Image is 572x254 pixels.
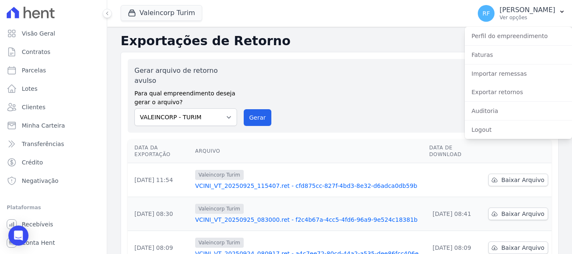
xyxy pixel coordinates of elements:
[501,244,544,252] span: Baixar Arquivo
[128,163,192,197] td: [DATE] 11:54
[3,172,103,189] a: Negativação
[195,170,244,180] span: Valeincorp Turim
[3,117,103,134] a: Minha Carteira
[3,44,103,60] a: Contratos
[22,48,50,56] span: Contratos
[426,197,485,231] td: [DATE] 08:41
[500,14,555,21] p: Ver opções
[121,33,559,49] h2: Exportações de Retorno
[426,139,485,163] th: Data de Download
[195,204,244,214] span: Valeincorp Turim
[22,121,65,130] span: Minha Carteira
[192,139,426,163] th: Arquivo
[488,174,548,186] a: Baixar Arquivo
[482,10,490,16] span: RF
[465,122,572,137] a: Logout
[195,238,244,248] span: Valeincorp Turim
[488,208,548,220] a: Baixar Arquivo
[3,136,103,152] a: Transferências
[3,154,103,171] a: Crédito
[134,66,237,86] label: Gerar arquivo de retorno avulso
[500,6,555,14] p: [PERSON_NAME]
[488,241,548,254] a: Baixar Arquivo
[3,216,103,233] a: Recebíveis
[128,139,192,163] th: Data da Exportação
[7,203,100,213] div: Plataformas
[3,62,103,79] a: Parcelas
[465,85,572,100] a: Exportar retornos
[22,29,55,38] span: Visão Geral
[8,226,28,246] div: Open Intercom Messenger
[465,28,572,44] a: Perfil do empreendimento
[134,86,237,107] label: Para qual empreendimento deseja gerar o arquivo?
[22,140,64,148] span: Transferências
[501,210,544,218] span: Baixar Arquivo
[22,85,38,93] span: Lotes
[22,239,55,247] span: Conta Hent
[22,158,43,167] span: Crédito
[22,103,45,111] span: Clientes
[22,177,59,185] span: Negativação
[244,109,271,126] button: Gerar
[501,176,544,184] span: Baixar Arquivo
[3,99,103,115] a: Clientes
[3,234,103,251] a: Conta Hent
[195,216,423,224] a: VCINI_VT_20250925_083000.ret - f2c4b67a-4cc5-4fd6-96a9-9e524c18381b
[465,47,572,62] a: Faturas
[22,220,53,228] span: Recebíveis
[128,197,192,231] td: [DATE] 08:30
[121,5,202,21] button: Valeincorp Turim
[3,25,103,42] a: Visão Geral
[471,2,572,25] button: RF [PERSON_NAME] Ver opções
[22,66,46,74] span: Parcelas
[195,182,423,190] a: VCINI_VT_20250925_115407.ret - cfd875cc-827f-4bd3-8e32-d6adca0db59b
[3,80,103,97] a: Lotes
[465,66,572,81] a: Importar remessas
[465,103,572,118] a: Auditoria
